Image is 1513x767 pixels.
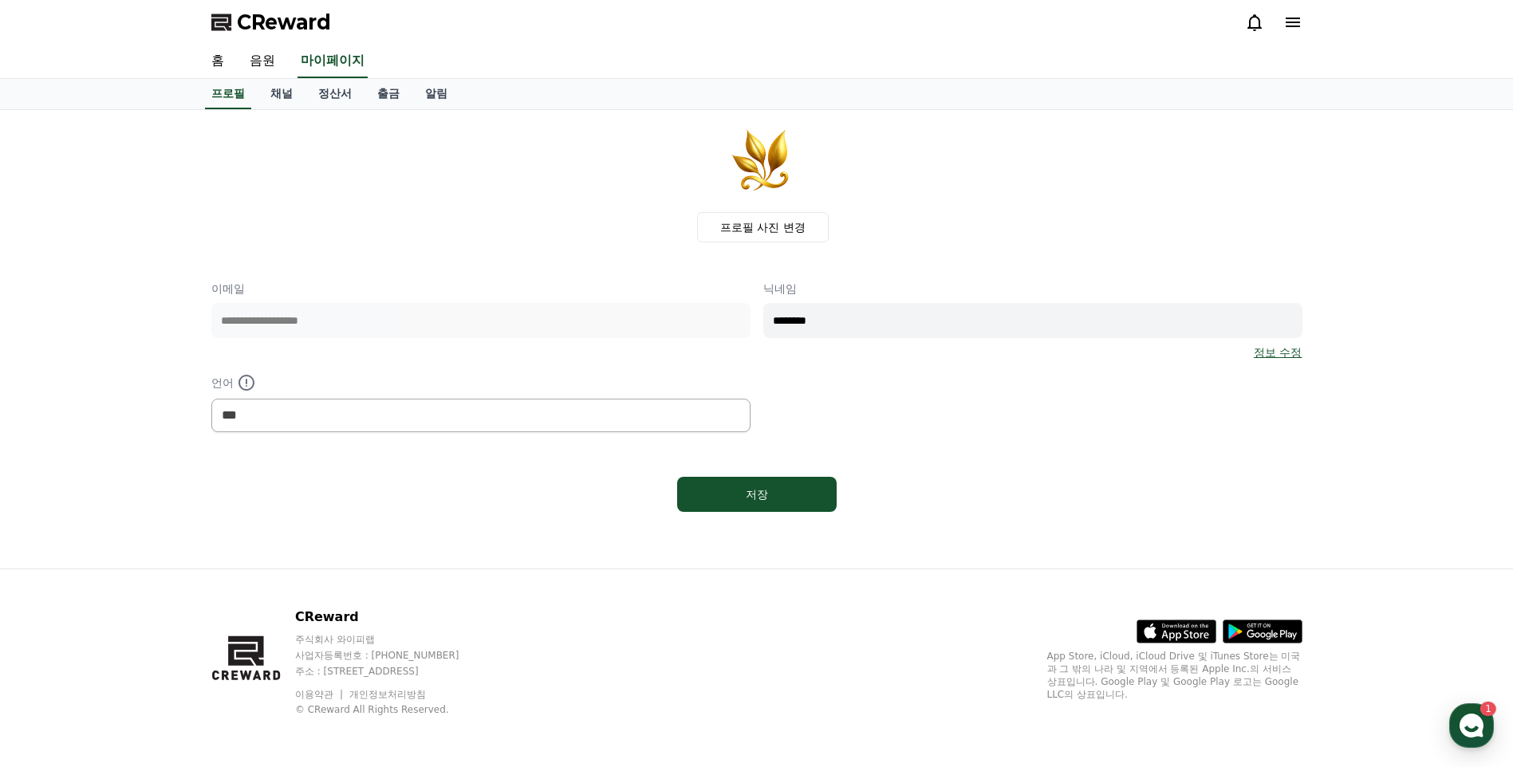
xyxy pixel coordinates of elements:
[211,373,751,392] p: 언어
[305,79,364,109] a: 정산서
[349,689,426,700] a: 개인정보처리방침
[709,486,805,502] div: 저장
[412,79,460,109] a: 알림
[763,281,1302,297] p: 닉네임
[211,10,331,35] a: CReward
[295,665,490,678] p: 주소 : [STREET_ADDRESS]
[199,45,237,78] a: 홈
[677,477,837,512] button: 저장
[237,45,288,78] a: 음원
[1047,650,1302,701] p: App Store, iCloud, iCloud Drive 및 iTunes Store는 미국과 그 밖의 나라 및 지역에서 등록된 Apple Inc.의 서비스 상표입니다. Goo...
[237,10,331,35] span: CReward
[295,608,490,627] p: CReward
[697,212,829,242] label: 프로필 사진 변경
[295,633,490,646] p: 주식회사 와이피랩
[295,689,345,700] a: 이용약관
[364,79,412,109] a: 출금
[1254,344,1302,360] a: 정보 수정
[205,79,251,109] a: 프로필
[295,703,490,716] p: © CReward All Rights Reserved.
[295,649,490,662] p: 사업자등록번호 : [PHONE_NUMBER]
[211,281,751,297] p: 이메일
[258,79,305,109] a: 채널
[725,123,802,199] img: profile_image
[297,45,368,78] a: 마이페이지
